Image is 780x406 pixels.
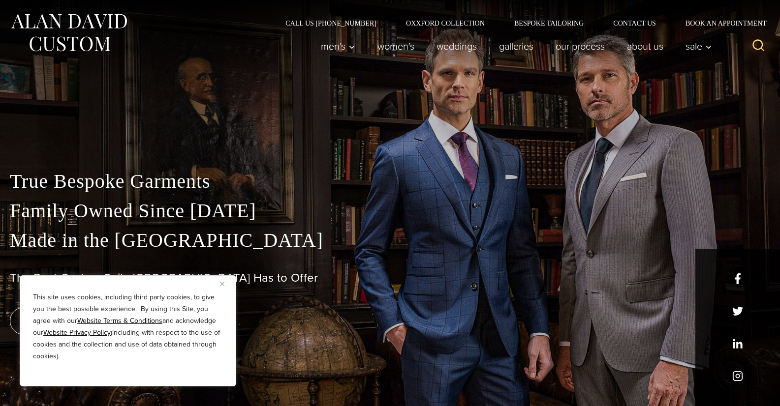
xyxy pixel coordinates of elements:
a: Our Process [545,36,616,56]
a: Women’s [367,36,426,56]
a: About Us [616,36,675,56]
a: book an appointment [10,307,148,335]
button: Close [220,278,232,290]
a: Oxxford Collection [391,20,499,27]
p: True Bespoke Garments Family Owned Since [DATE] Made in the [GEOGRAPHIC_DATA] [10,167,770,255]
a: Galleries [488,36,545,56]
img: Alan David Custom [10,11,128,55]
nav: Secondary Navigation [271,20,770,27]
span: Men’s [321,41,355,51]
nav: Primary Navigation [310,36,718,56]
a: Website Privacy Policy [43,327,111,338]
a: Call Us [PHONE_NUMBER] [271,20,391,27]
a: Website Terms & Conditions [77,316,162,326]
a: Bespoke Tailoring [499,20,598,27]
a: weddings [426,36,488,56]
img: Close [220,282,224,286]
a: Contact Us [598,20,671,27]
span: Sale [686,41,712,51]
a: Book an Appointment [671,20,770,27]
p: This site uses cookies, including third party cookies, to give you the best possible experience. ... [33,291,223,362]
button: View Search Form [747,34,770,58]
h1: The Best Custom Suits [GEOGRAPHIC_DATA] Has to Offer [10,271,770,285]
